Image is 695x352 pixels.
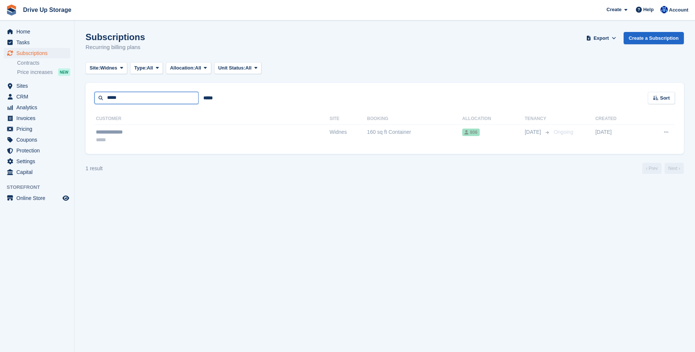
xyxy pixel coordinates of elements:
[624,32,684,44] a: Create a Subscription
[16,102,61,113] span: Analytics
[17,69,53,76] span: Price increases
[17,68,70,76] a: Price increases NEW
[4,167,70,177] a: menu
[4,135,70,145] a: menu
[16,145,61,156] span: Protection
[86,43,145,52] p: Recurring billing plans
[86,32,145,42] h1: Subscriptions
[16,124,61,134] span: Pricing
[16,193,61,203] span: Online Store
[4,145,70,156] a: menu
[4,193,70,203] a: menu
[660,6,668,13] img: Widnes Team
[4,113,70,123] a: menu
[669,6,688,14] span: Account
[4,91,70,102] a: menu
[643,6,654,13] span: Help
[16,135,61,145] span: Coupons
[16,91,61,102] span: CRM
[606,6,621,13] span: Create
[20,4,74,16] a: Drive Up Storage
[16,37,61,48] span: Tasks
[4,102,70,113] a: menu
[17,59,70,67] a: Contracts
[4,81,70,91] a: menu
[6,4,17,16] img: stora-icon-8386f47178a22dfd0bd8f6a31ec36ba5ce8667c1dd55bd0f319d3a0aa187defe.svg
[4,37,70,48] a: menu
[16,81,61,91] span: Sites
[585,32,618,44] button: Export
[7,184,74,191] span: Storefront
[4,26,70,37] a: menu
[16,48,61,58] span: Subscriptions
[61,194,70,203] a: Preview store
[4,48,70,58] a: menu
[16,26,61,37] span: Home
[4,156,70,167] a: menu
[16,167,61,177] span: Capital
[58,68,70,76] div: NEW
[593,35,609,42] span: Export
[16,113,61,123] span: Invoices
[16,156,61,167] span: Settings
[4,124,70,134] a: menu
